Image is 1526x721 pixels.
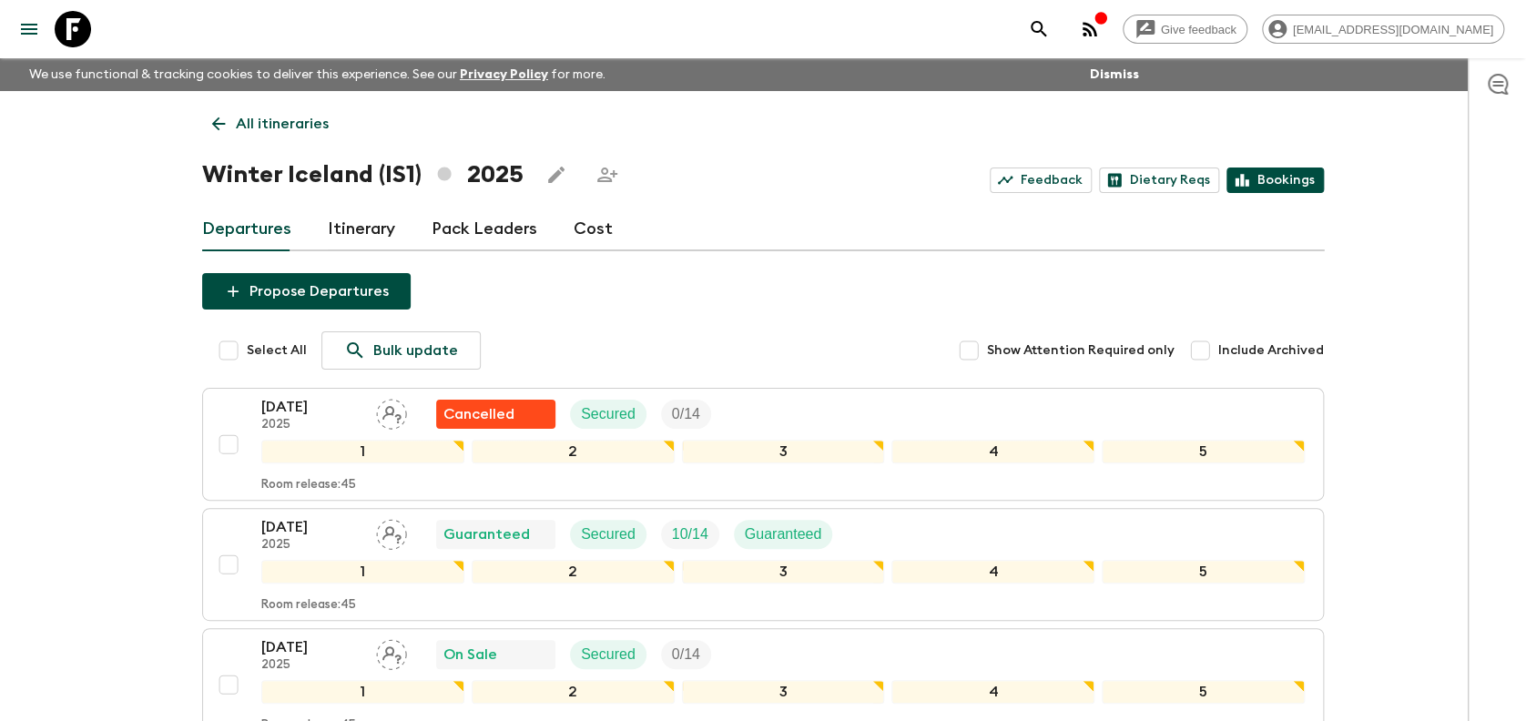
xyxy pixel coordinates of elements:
p: All itineraries [236,113,329,135]
button: search adventures [1021,11,1057,47]
p: On Sale [443,644,497,665]
button: Propose Departures [202,273,411,310]
div: 5 [1102,560,1305,584]
a: Bookings [1226,168,1324,193]
p: Cancelled [443,403,514,425]
div: 4 [891,560,1094,584]
div: 3 [682,680,885,704]
p: Room release: 45 [261,598,356,613]
a: Feedback [990,168,1092,193]
div: 2 [472,560,675,584]
button: Edit this itinerary [538,157,575,193]
div: 4 [891,440,1094,463]
div: 1 [261,560,464,584]
div: Secured [570,640,646,669]
a: All itineraries [202,106,339,142]
span: [EMAIL_ADDRESS][DOMAIN_NAME] [1283,23,1503,36]
p: [DATE] [261,516,361,538]
a: Bulk update [321,331,481,370]
p: 0 / 14 [672,644,700,665]
p: 10 / 14 [672,523,708,545]
span: Select All [247,341,307,360]
p: [DATE] [261,636,361,658]
a: Pack Leaders [432,208,537,251]
span: Assign pack leader [376,645,407,659]
button: Dismiss [1085,62,1144,87]
p: Secured [581,403,636,425]
span: Assign pack leader [376,524,407,539]
div: 1 [261,680,464,704]
div: Trip Fill [661,400,711,429]
button: [DATE]2025Assign pack leaderGuaranteedSecuredTrip FillGuaranteed12345Room release:45 [202,508,1324,621]
span: Show Attention Required only [987,341,1175,360]
p: [DATE] [261,396,361,418]
span: Assign pack leader [376,404,407,419]
h1: Winter Iceland (IS1) 2025 [202,157,524,193]
p: Guaranteed [745,523,822,545]
div: 5 [1102,680,1305,704]
p: 2025 [261,418,361,432]
a: Cost [574,208,613,251]
div: Secured [570,400,646,429]
button: [DATE]2025Assign pack leaderFlash Pack cancellationSecuredTrip Fill12345Room release:45 [202,388,1324,501]
div: 3 [682,560,885,584]
div: Trip Fill [661,640,711,669]
div: 3 [682,440,885,463]
a: Privacy Policy [460,68,548,81]
span: Share this itinerary [589,157,626,193]
p: Room release: 45 [261,478,356,493]
p: Bulk update [373,340,458,361]
span: Include Archived [1218,341,1324,360]
div: Flash Pack cancellation [436,400,555,429]
div: 2 [472,680,675,704]
span: Give feedback [1151,23,1246,36]
a: Give feedback [1123,15,1247,44]
a: Departures [202,208,291,251]
div: 2 [472,440,675,463]
p: 2025 [261,658,361,673]
p: We use functional & tracking cookies to deliver this experience. See our for more. [22,58,613,91]
a: Dietary Reqs [1099,168,1219,193]
button: menu [11,11,47,47]
div: 1 [261,440,464,463]
p: 0 / 14 [672,403,700,425]
div: 5 [1102,440,1305,463]
p: 2025 [261,538,361,553]
p: Secured [581,644,636,665]
div: Trip Fill [661,520,719,549]
p: Secured [581,523,636,545]
div: 4 [891,680,1094,704]
div: [EMAIL_ADDRESS][DOMAIN_NAME] [1262,15,1504,44]
p: Guaranteed [443,523,530,545]
div: Secured [570,520,646,549]
a: Itinerary [328,208,395,251]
